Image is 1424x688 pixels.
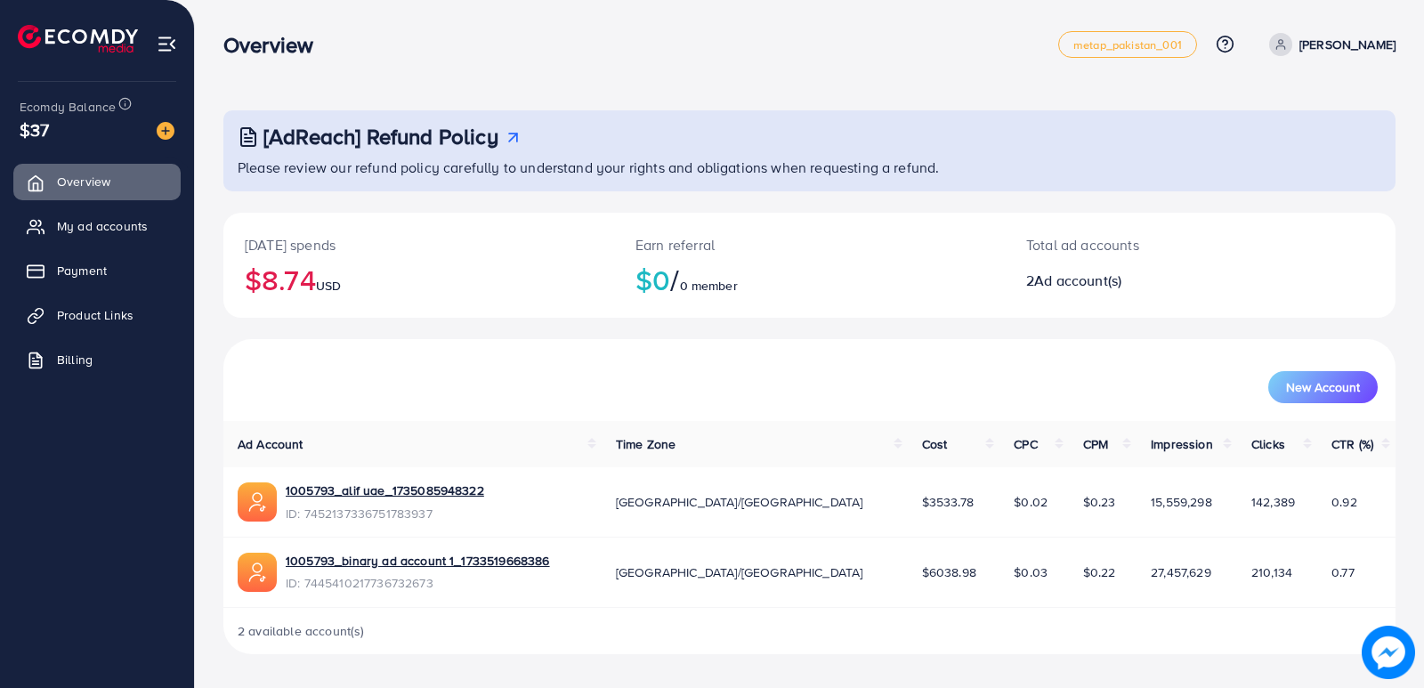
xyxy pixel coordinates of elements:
span: 27,457,629 [1151,563,1211,581]
span: Billing [57,351,93,368]
a: Product Links [13,297,181,333]
span: My ad accounts [57,217,148,235]
a: Overview [13,164,181,199]
span: 210,134 [1251,563,1292,581]
span: Product Links [57,306,133,324]
h3: Overview [223,32,328,58]
img: image [157,122,174,140]
a: Billing [13,342,181,377]
p: Earn referral [635,234,983,255]
span: $0.03 [1014,563,1048,581]
span: 2 available account(s) [238,622,365,640]
span: 0.77 [1331,563,1355,581]
span: CPC [1014,435,1037,453]
span: Payment [57,262,107,279]
span: Clicks [1251,435,1285,453]
span: 15,559,298 [1151,493,1212,511]
span: [GEOGRAPHIC_DATA]/[GEOGRAPHIC_DATA] [616,563,863,581]
span: Ad account(s) [1034,271,1121,290]
span: $6038.98 [922,563,976,581]
a: [PERSON_NAME] [1262,33,1396,56]
span: $0.22 [1083,563,1116,581]
img: logo [18,25,138,53]
span: $37 [20,117,49,142]
span: USD [316,277,341,295]
span: / [670,259,679,300]
img: ic-ads-acc.e4c84228.svg [238,482,277,522]
p: Please review our refund policy carefully to understand your rights and obligations when requesti... [238,157,1385,178]
span: ID: 7445410217736732673 [286,574,550,592]
span: $3533.78 [922,493,974,511]
a: Payment [13,253,181,288]
span: $0.23 [1083,493,1116,511]
span: Impression [1151,435,1213,453]
span: CTR (%) [1331,435,1373,453]
h2: $0 [635,263,983,296]
button: New Account [1268,371,1378,403]
a: 1005793_alif uae_1735085948322 [286,482,484,499]
img: ic-ads-acc.e4c84228.svg [238,553,277,592]
span: 0.92 [1331,493,1357,511]
p: [DATE] spends [245,234,593,255]
h2: 2 [1026,272,1276,289]
span: 142,389 [1251,493,1295,511]
span: Time Zone [616,435,676,453]
span: [GEOGRAPHIC_DATA]/[GEOGRAPHIC_DATA] [616,493,863,511]
a: 1005793_binary ad account 1_1733519668386 [286,552,550,570]
span: Ecomdy Balance [20,98,116,116]
span: Ad Account [238,435,303,453]
p: Total ad accounts [1026,234,1276,255]
h3: [AdReach] Refund Policy [263,124,498,150]
span: Overview [57,173,110,190]
img: menu [157,34,177,54]
p: [PERSON_NAME] [1299,34,1396,55]
span: New Account [1286,381,1360,393]
span: CPM [1083,435,1108,453]
span: 0 member [680,277,738,295]
span: Cost [922,435,948,453]
span: ID: 7452137336751783937 [286,505,484,522]
h2: $8.74 [245,263,593,296]
img: image [1362,626,1415,679]
a: metap_pakistan_001 [1058,31,1197,58]
span: metap_pakistan_001 [1073,39,1182,51]
span: $0.02 [1014,493,1048,511]
a: My ad accounts [13,208,181,244]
